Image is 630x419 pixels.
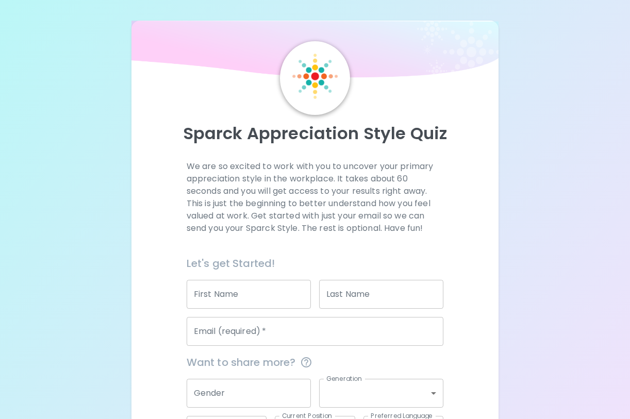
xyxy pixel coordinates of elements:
h6: Let's get Started! [187,255,444,272]
img: wave [131,21,499,82]
p: Sparck Appreciation Style Quiz [144,123,487,144]
img: Sparck Logo [292,54,338,99]
p: We are so excited to work with you to uncover your primary appreciation style in the workplace. I... [187,160,444,234]
label: Generation [326,374,362,383]
span: Want to share more? [187,354,444,371]
svg: This information is completely confidential and only used for aggregated appreciation studies at ... [300,356,312,368]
